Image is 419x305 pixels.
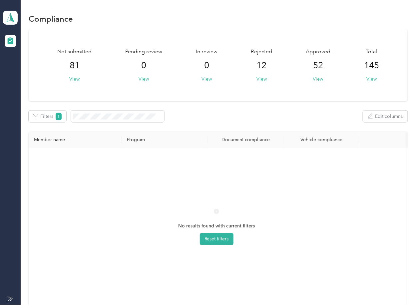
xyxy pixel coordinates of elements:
span: Total [366,48,377,56]
span: No results found with current filters [178,222,255,230]
button: View [139,76,149,83]
button: View [202,76,212,83]
button: Reset filters [200,233,233,245]
span: Not submitted [57,48,92,56]
span: In review [196,48,217,56]
div: Document compliance [213,137,278,143]
span: 52 [313,60,323,71]
span: 12 [257,60,267,71]
h1: Compliance [29,15,73,22]
span: Rejected [251,48,272,56]
span: 0 [204,60,209,71]
span: 1 [56,113,62,120]
th: Program [122,132,208,148]
button: View [69,76,80,83]
button: View [256,76,267,83]
span: 0 [141,60,146,71]
span: 81 [70,60,80,71]
span: Pending review [125,48,162,56]
th: Member name [29,132,122,148]
button: Edit columns [363,111,408,122]
button: View [366,76,377,83]
button: Filters1 [29,111,66,122]
span: Approved [306,48,330,56]
iframe: Everlance-gr Chat Button Frame [382,268,419,305]
button: View [313,76,323,83]
div: Vehicle compliance [289,137,354,143]
span: 145 [364,60,379,71]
